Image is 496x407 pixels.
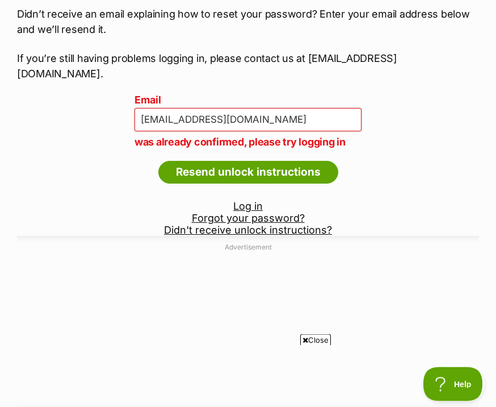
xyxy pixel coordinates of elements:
p: was already confirmed, please try logging in [134,135,362,150]
p: If you’re still having problems logging in, please contact us at [EMAIL_ADDRESS][DOMAIN_NAME]. [17,51,479,82]
p: Didn’t receive an email explaining how to reset your password? Enter your email address below and... [17,7,479,38]
a: Log in [233,201,263,213]
span: Close [300,334,331,346]
a: Forgot your password? [192,213,305,225]
iframe: Help Scout Beacon - Open [423,367,485,401]
a: Didn't receive unlock instructions? [164,225,332,236]
iframe: Advertisement [41,258,455,400]
input: Resend unlock instructions [158,161,338,184]
label: Email [134,95,362,107]
iframe: Advertisement [41,350,455,401]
